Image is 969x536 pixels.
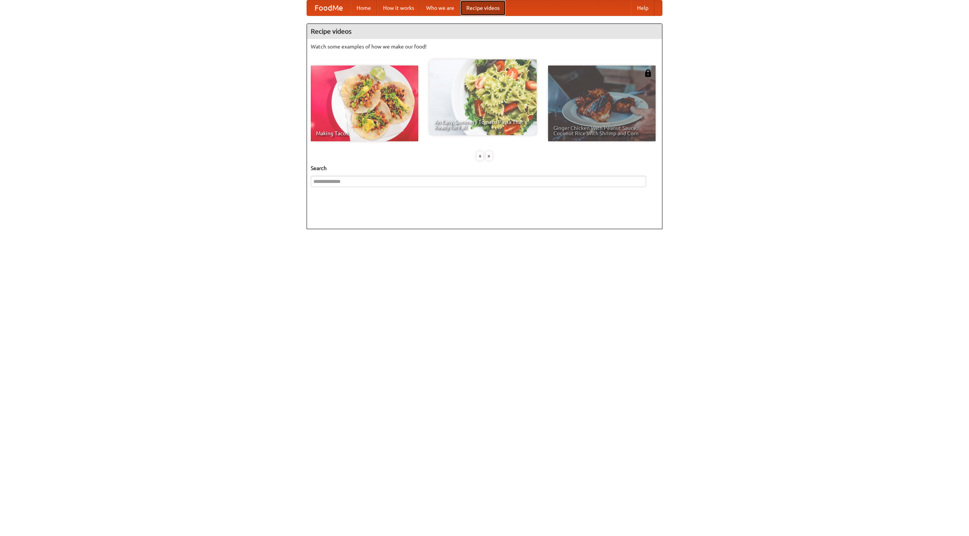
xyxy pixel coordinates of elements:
h5: Search [311,164,658,172]
h4: Recipe videos [307,24,662,39]
p: Watch some examples of how we make our food! [311,43,658,50]
a: Help [631,0,654,16]
div: « [477,151,483,161]
a: Home [351,0,377,16]
div: » [486,151,492,161]
a: How it works [377,0,420,16]
a: Who we are [420,0,460,16]
a: Recipe videos [460,0,506,16]
span: Making Tacos [316,131,413,136]
a: FoodMe [307,0,351,16]
span: An Easy, Summery Tomato Pasta That's Ready for Fall [435,119,531,130]
a: Making Tacos [311,66,418,141]
img: 483408.png [644,69,652,77]
a: An Easy, Summery Tomato Pasta That's Ready for Fall [429,59,537,135]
